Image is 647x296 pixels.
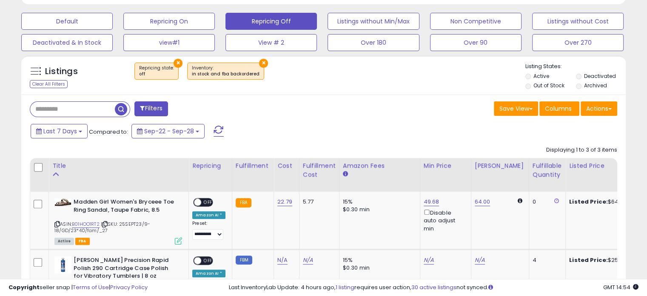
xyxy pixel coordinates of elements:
label: Deactivated [584,72,616,80]
div: in stock and fba backordered [192,71,259,77]
button: Save View [494,101,538,116]
button: Listings without Min/Max [328,13,419,30]
a: 1 listing [336,283,354,291]
button: Over 180 [328,34,419,51]
img: 41rP89TGneL._SL40_.jpg [54,198,71,206]
small: FBM [236,256,252,264]
a: N/A [303,256,313,264]
div: Listed Price [569,161,643,170]
span: FBA [75,238,90,245]
b: Madden Girl Women's Bryceee Toe Ring Sandal, Taupe Fabric, 8.5 [74,198,177,216]
small: Amazon Fees. [343,170,348,178]
button: Listings without Cost [532,13,624,30]
a: 30 active listings [411,283,456,291]
b: Listed Price: [569,256,608,264]
div: 0 [533,198,559,206]
div: 15% [343,256,413,264]
span: Repricing state : [139,65,174,78]
a: 64.00 [475,198,490,206]
span: Sep-22 - Sep-28 [144,127,194,135]
button: Over 90 [430,34,522,51]
div: Preset: [192,221,225,240]
button: Repricing Off [225,13,317,30]
span: All listings currently available for purchase on Amazon [54,238,74,245]
span: Inventory : [192,65,259,78]
div: Repricing [192,161,228,170]
div: Cost [277,161,296,170]
div: $64.00 [569,198,640,206]
span: Compared to: [89,128,128,136]
a: Terms of Use [73,283,109,291]
div: Amazon AI * [192,270,225,277]
a: 49.68 [424,198,439,206]
div: Fulfillment [236,161,270,170]
div: Clear All Filters [30,80,68,88]
a: N/A [277,256,288,264]
div: Amazon AI * [192,211,225,219]
div: 4 [533,256,559,264]
button: × [174,59,182,68]
div: 15% [343,198,413,206]
button: Default [21,13,113,30]
div: Disable auto adjust min [424,208,465,233]
a: 22.79 [277,198,292,206]
span: 2025-10-6 14:54 GMT [603,283,638,291]
div: $25.97 [569,256,640,264]
div: Title [52,161,185,170]
a: N/A [475,256,485,264]
button: Non Competitive [430,13,522,30]
a: B01HOO1RT2 [72,221,100,228]
button: Last 7 Days [31,124,88,138]
button: View # 2 [225,34,317,51]
div: Fulfillable Quantity [533,161,562,179]
label: Active [533,72,549,80]
div: seller snap | | [9,284,148,292]
div: $0.30 min [343,206,413,213]
a: Privacy Policy [110,283,148,291]
div: Amazon Fees [343,161,416,170]
div: ASIN: [54,198,182,244]
label: Archived [584,82,607,89]
small: FBA [236,198,251,207]
label: Out of Stock [533,82,564,89]
button: Over 270 [532,34,624,51]
strong: Copyright [9,283,40,291]
p: Listing States: [525,63,626,71]
div: Displaying 1 to 3 of 3 items [546,146,617,154]
div: Min Price [424,161,467,170]
button: Sep-22 - Sep-28 [131,124,205,138]
button: Filters [134,101,168,116]
span: Last 7 Days [43,127,77,135]
button: Deactivated & In Stock [21,34,113,51]
span: OFF [201,199,215,206]
span: Columns [545,104,572,113]
button: Columns [539,101,579,116]
div: Fulfillment Cost [303,161,336,179]
div: 5.77 [303,198,333,206]
div: [PERSON_NAME] [475,161,525,170]
div: off [139,71,174,77]
a: N/A [424,256,434,264]
b: Listed Price: [569,198,608,206]
span: | SKU: 25SEPT23/9-18/GD/23*40/fam/_27 [54,221,150,233]
button: Repricing On [123,13,215,30]
span: OFF [201,257,215,264]
button: view#1 [123,34,215,51]
button: × [259,59,268,68]
button: Actions [581,101,617,116]
h5: Listings [45,66,78,78]
img: 313rPK6jkYL._SL40_.jpg [54,256,71,273]
div: Last InventoryLab Update: 4 hours ago, requires user action, not synced. [229,284,638,292]
div: $0.30 min [343,264,413,272]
